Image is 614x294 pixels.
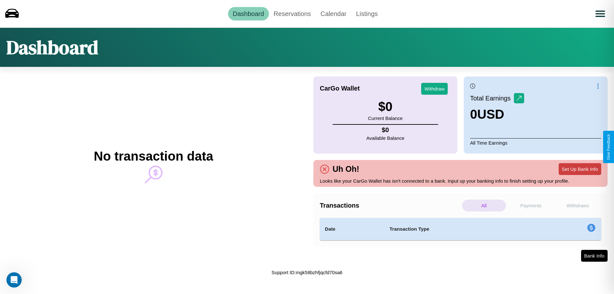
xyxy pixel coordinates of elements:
[228,7,269,20] a: Dashboard
[606,134,611,160] div: Give Feedback
[470,107,524,122] h3: 0 USD
[94,149,213,163] h2: No transaction data
[272,268,342,277] p: Support ID: mgk58bzhfjqcfd70sa6
[320,177,601,185] p: Looks like your CarGo Wallet has isn't connected to a bank. Input up your banking info to finish ...
[351,7,382,20] a: Listings
[368,114,403,123] p: Current Balance
[591,5,609,23] button: Open menu
[556,200,600,211] p: Withdraws
[581,250,608,262] button: Bank Info
[269,7,316,20] a: Reservations
[390,225,535,233] h4: Transaction Type
[421,83,448,95] button: Withdraw
[6,272,22,288] iframe: Intercom live chat
[325,225,379,233] h4: Date
[329,164,362,174] h4: Uh Oh!
[462,200,506,211] p: All
[368,99,403,114] h3: $ 0
[509,200,553,211] p: Payments
[320,218,601,240] table: simple table
[6,34,98,60] h1: Dashboard
[559,163,601,175] button: Set Up Bank Info
[470,138,601,147] p: All Time Earnings
[316,7,351,20] a: Calendar
[320,85,360,92] h4: CarGo Wallet
[470,92,514,104] p: Total Earnings
[366,126,405,134] h4: $ 0
[366,134,405,142] p: Available Balance
[320,202,460,209] h4: Transactions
